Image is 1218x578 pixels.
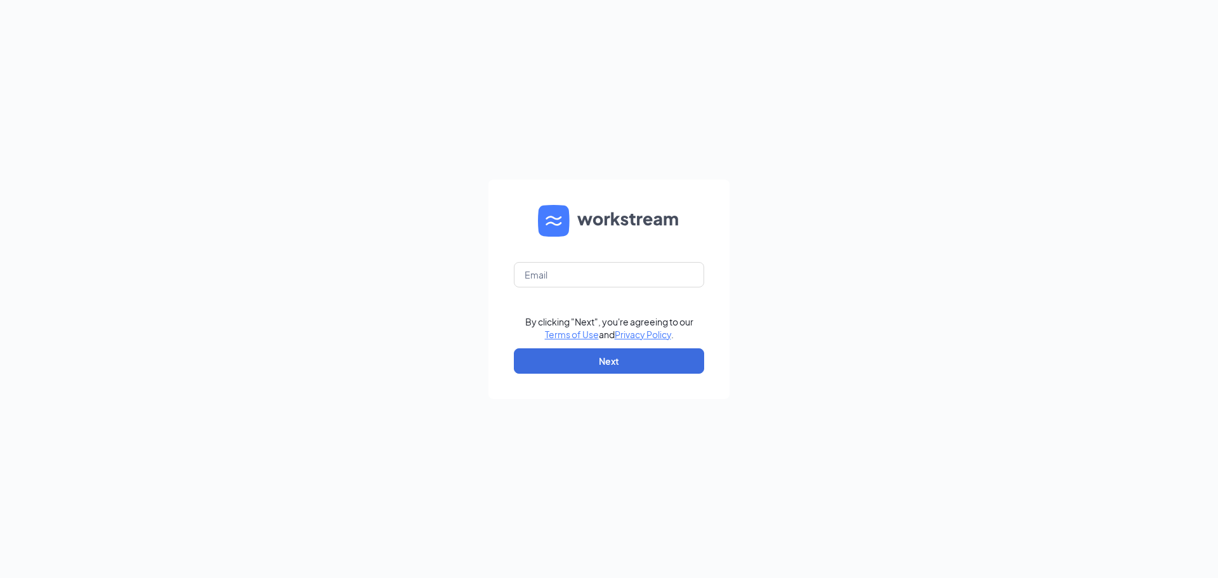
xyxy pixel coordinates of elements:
button: Next [514,348,704,374]
div: By clicking "Next", you're agreeing to our and . [525,315,693,341]
a: Terms of Use [545,329,599,340]
a: Privacy Policy [615,329,671,340]
input: Email [514,262,704,287]
img: WS logo and Workstream text [538,205,680,237]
